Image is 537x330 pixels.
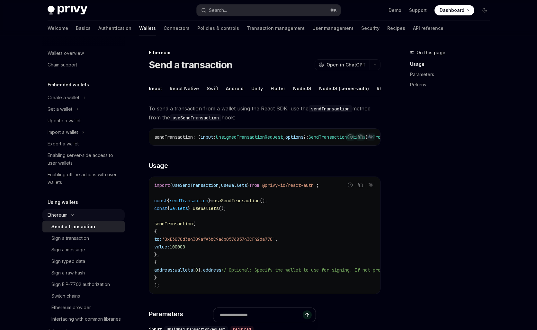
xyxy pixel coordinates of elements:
[377,81,397,96] div: REST API
[367,133,375,141] button: Ask AI
[154,182,170,188] span: import
[251,81,263,96] div: Unity
[51,257,85,265] div: Sign typed data
[249,182,260,188] span: from
[170,114,221,121] code: useSendTransaction
[170,198,208,204] span: sendTransaction
[51,223,95,230] div: Send a transaction
[48,81,89,89] h5: Embedded wallets
[42,126,125,138] button: Toggle Import a wallet section
[293,81,311,96] div: NodeJS
[48,117,81,125] div: Update a wallet
[356,181,365,189] button: Copy the contents from the code block
[48,21,68,36] a: Welcome
[149,59,233,71] h1: Send a transaction
[162,236,275,242] span: '0xE3070d3e4309afA3bC9a6b057685743CF42da77C'
[315,59,370,70] button: Open in ChatGPT
[312,21,354,36] a: User management
[154,275,157,281] span: }
[209,6,227,14] div: Search...
[51,246,85,254] div: Sign a message
[247,182,249,188] span: }
[42,103,125,115] button: Toggle Get a wallet section
[213,198,260,204] span: useSendTransaction
[271,81,285,96] div: Flutter
[48,152,121,167] div: Enabling server-side access to user wallets
[149,49,380,56] div: Ethereum
[316,182,319,188] span: ;
[330,8,337,13] span: ⌘ K
[154,205,167,211] span: const
[410,69,495,80] a: Parameters
[319,81,369,96] div: NodeJS (server-auth)
[365,134,368,140] span: )
[440,7,464,13] span: Dashboard
[211,198,213,204] span: =
[197,21,239,36] a: Policies & controls
[170,244,185,250] span: 100000
[309,105,352,112] code: sendTransaction
[154,221,193,227] span: sendTransaction
[51,269,85,277] div: Sign a raw hash
[213,134,216,140] span: :
[346,133,354,141] button: Report incorrect code
[285,134,303,140] span: options
[98,21,131,36] a: Authentication
[303,310,312,319] button: Send message
[260,198,267,204] span: ();
[48,211,67,219] div: Ethereum
[247,21,305,36] a: Transaction management
[172,182,219,188] span: useSendTransaction
[154,134,193,140] span: sendTransaction
[154,282,159,288] span: );
[48,94,79,101] div: Create a wallet
[193,267,195,273] span: [
[207,81,218,96] div: Swift
[346,181,354,189] button: Report incorrect code
[42,115,125,126] a: Update a wallet
[416,49,445,56] span: On this page
[48,6,87,15] img: dark logo
[167,205,170,211] span: {
[48,61,77,69] div: Chain support
[154,229,157,234] span: {
[42,267,125,279] a: Sign a raw hash
[175,267,193,273] span: wallets
[42,290,125,302] a: Switch chains
[327,62,366,68] span: Open in ChatGPT
[149,81,162,96] div: React
[42,48,125,59] a: Wallets overview
[303,134,309,140] span: ?:
[260,182,316,188] span: '@privy-io/react-auth'
[387,21,405,36] a: Recipes
[42,59,125,71] a: Chain support
[203,267,221,273] span: address
[309,134,365,140] span: SendTransactionOptions
[409,7,427,13] a: Support
[193,205,219,211] span: useWallets
[42,221,125,232] a: Send a transaction
[283,134,285,140] span: ,
[356,133,365,141] button: Copy the contents from the code block
[190,205,193,211] span: =
[51,281,110,288] div: Sign EIP-7702 authorization
[198,267,203,273] span: ].
[42,169,125,188] a: Enabling offline actions with user wallets
[154,244,170,250] span: value:
[221,267,476,273] span: // Optional: Specify the wallet to use for signing. If not provided, the first wallet will be used.
[188,205,190,211] span: }
[219,182,221,188] span: ,
[42,232,125,244] a: Sign a transaction
[76,21,91,36] a: Basics
[42,209,125,221] button: Toggle Ethereum section
[48,198,78,206] h5: Using wallets
[42,279,125,290] a: Sign EIP-7702 authorization
[42,150,125,169] a: Enabling server-side access to user wallets
[167,198,170,204] span: {
[275,236,278,242] span: ,
[149,104,380,122] span: To send a transaction from a wallet using the React SDK, use the method from the hook:
[139,21,156,36] a: Wallets
[434,5,474,15] a: Dashboard
[48,140,79,148] div: Export a wallet
[208,198,211,204] span: }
